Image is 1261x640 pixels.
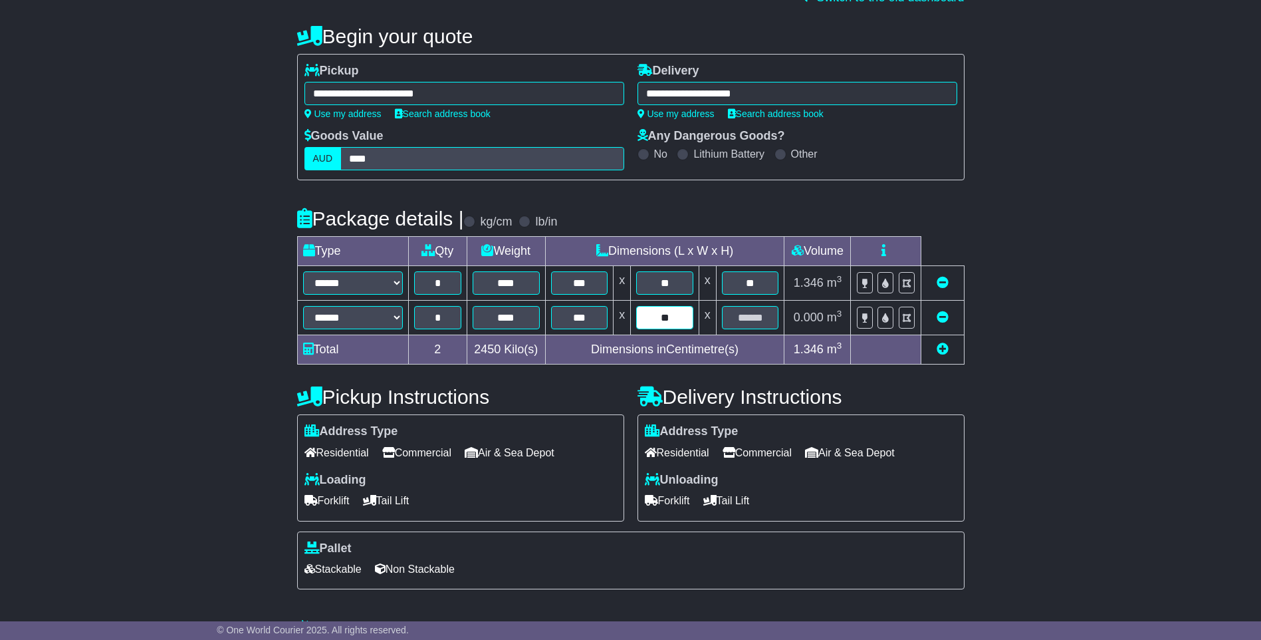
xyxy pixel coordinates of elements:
[304,559,362,579] span: Stackable
[217,625,409,635] span: © One World Courier 2025. All rights reserved.
[304,129,384,144] label: Goods Value
[794,343,824,356] span: 1.346
[937,343,949,356] a: Add new item
[728,108,824,119] a: Search address book
[408,237,467,266] td: Qty
[693,148,764,160] label: Lithium Battery
[304,542,352,556] label: Pallet
[784,237,851,266] td: Volume
[637,386,965,408] h4: Delivery Instructions
[937,276,949,289] a: Remove this item
[805,442,895,463] span: Air & Sea Depot
[703,490,750,511] span: Tail Lift
[535,215,557,230] label: lb/in
[654,148,667,160] label: No
[699,301,716,335] td: x
[304,442,369,463] span: Residential
[827,311,842,324] span: m
[645,490,690,511] span: Forklift
[304,147,342,170] label: AUD
[297,237,408,266] td: Type
[637,108,715,119] a: Use my address
[304,108,382,119] a: Use my address
[794,311,824,324] span: 0.000
[363,490,409,511] span: Tail Lift
[699,266,716,301] td: x
[467,335,545,365] td: Kilo(s)
[304,64,359,79] label: Pickup
[827,276,842,289] span: m
[637,129,785,144] label: Any Dangerous Goods?
[375,559,455,579] span: Non Stackable
[645,442,709,463] span: Residential
[837,274,842,284] sup: 3
[297,386,624,408] h4: Pickup Instructions
[827,343,842,356] span: m
[614,266,631,301] td: x
[395,108,491,119] a: Search address book
[645,424,739,439] label: Address Type
[297,25,965,47] h4: Begin your quote
[791,148,818,160] label: Other
[723,442,792,463] span: Commercial
[467,237,545,266] td: Weight
[937,311,949,324] a: Remove this item
[297,208,464,230] h4: Package details |
[614,301,631,335] td: x
[297,335,408,365] td: Total
[304,424,398,439] label: Address Type
[465,442,554,463] span: Air & Sea Depot
[304,490,350,511] span: Forklift
[474,343,501,356] span: 2450
[645,473,719,488] label: Unloading
[545,335,784,365] td: Dimensions in Centimetre(s)
[837,309,842,319] sup: 3
[637,64,699,79] label: Delivery
[480,215,512,230] label: kg/cm
[382,442,451,463] span: Commercial
[794,276,824,289] span: 1.346
[408,335,467,365] td: 2
[837,341,842,351] sup: 3
[304,473,366,488] label: Loading
[545,237,784,266] td: Dimensions (L x W x H)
